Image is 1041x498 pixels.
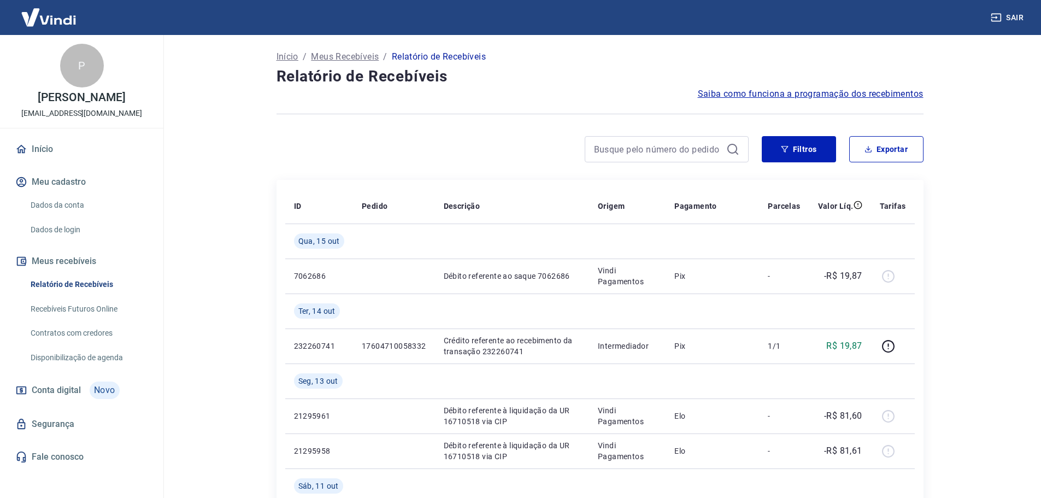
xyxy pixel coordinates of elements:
img: Vindi [13,1,84,34]
p: 232260741 [294,341,344,351]
p: Tarifas [880,201,906,212]
a: Relatório de Recebíveis [26,273,150,296]
p: R$ 19,87 [826,339,862,353]
div: P [60,44,104,87]
span: Novo [90,382,120,399]
a: Conta digitalNovo [13,377,150,403]
h4: Relatório de Recebíveis [277,66,924,87]
a: Início [13,137,150,161]
p: Elo [674,446,750,456]
p: 1/1 [768,341,800,351]
p: -R$ 19,87 [824,269,862,283]
button: Exportar [849,136,924,162]
p: Pedido [362,201,387,212]
span: Ter, 14 out [298,306,336,317]
p: Intermediador [598,341,657,351]
a: Contratos com credores [26,322,150,344]
p: Vindi Pagamentos [598,440,657,462]
button: Meus recebíveis [13,249,150,273]
p: 7062686 [294,271,344,282]
p: ID [294,201,302,212]
a: Fale conosco [13,445,150,469]
p: Vindi Pagamentos [598,265,657,287]
button: Meu cadastro [13,170,150,194]
a: Meus Recebíveis [311,50,379,63]
p: Crédito referente ao recebimento da transação 232260741 [444,335,580,357]
a: Dados de login [26,219,150,241]
p: Pix [674,271,750,282]
p: Débito referente à liquidação da UR 16710518 via CIP [444,440,580,462]
p: Débito referente ao saque 7062686 [444,271,580,282]
p: / [303,50,307,63]
input: Busque pelo número do pedido [594,141,722,157]
p: Parcelas [768,201,800,212]
span: Qua, 15 out [298,236,340,247]
p: -R$ 81,61 [824,444,862,458]
p: Relatório de Recebíveis [392,50,486,63]
p: Elo [674,411,750,421]
p: -R$ 81,60 [824,409,862,423]
p: [EMAIL_ADDRESS][DOMAIN_NAME] [21,108,142,119]
a: Dados da conta [26,194,150,216]
p: / [383,50,387,63]
p: Pix [674,341,750,351]
span: Sáb, 11 out [298,481,339,491]
p: Débito referente à liquidação da UR 16710518 via CIP [444,405,580,427]
p: Pagamento [674,201,717,212]
p: Vindi Pagamentos [598,405,657,427]
button: Sair [989,8,1028,28]
a: Segurança [13,412,150,436]
a: Recebíveis Futuros Online [26,298,150,320]
span: Seg, 13 out [298,376,338,386]
p: Origem [598,201,625,212]
p: Valor Líq. [818,201,854,212]
p: Descrição [444,201,480,212]
p: 17604710058332 [362,341,426,351]
p: 21295958 [294,446,344,456]
a: Início [277,50,298,63]
button: Filtros [762,136,836,162]
p: - [768,411,800,421]
p: 21295961 [294,411,344,421]
p: - [768,446,800,456]
a: Disponibilização de agenda [26,347,150,369]
a: Saiba como funciona a programação dos recebimentos [698,87,924,101]
p: - [768,271,800,282]
span: Conta digital [32,383,81,398]
p: [PERSON_NAME] [38,92,125,103]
